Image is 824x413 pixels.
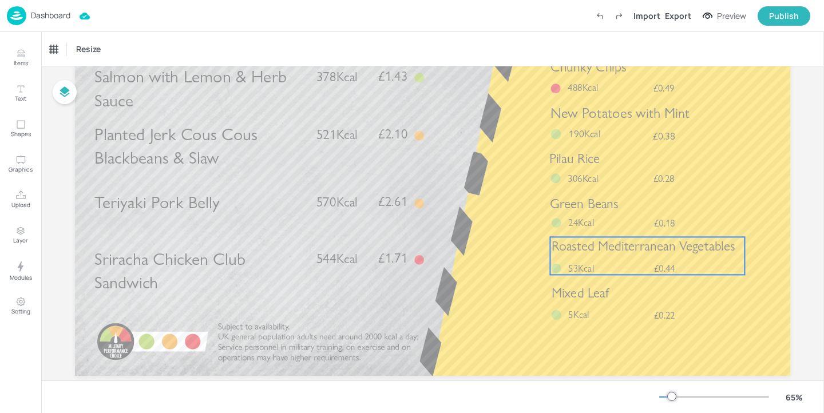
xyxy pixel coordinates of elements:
label: Undo (Ctrl + Z) [590,6,609,26]
span: 306Kcal [568,173,598,185]
span: Planted Jerk Cous Cous Blackbeans & Slaw [94,124,257,168]
span: £2.61 [378,195,407,208]
div: Publish [769,10,799,22]
div: 65 % [781,391,808,403]
span: Pilau Rice [549,150,600,166]
span: £0.44 [654,264,675,273]
span: £0.38 [653,131,675,141]
span: £0.28 [653,174,675,184]
span: New Potatoes with Mint [550,105,690,121]
div: Preview [717,10,746,22]
span: Green Beans [550,196,618,212]
span: 570Kcal [316,194,358,209]
span: Resize [74,43,103,55]
span: £0.22 [654,310,675,320]
span: Teriyaki Pork Belly [94,192,220,212]
span: Mixed Leaf [552,285,609,301]
span: Chunky Chips [550,59,626,75]
span: 521Kcal [316,126,358,142]
span: 24Kcal [568,217,593,229]
span: 5Kcal [568,309,589,321]
span: £1.43 [378,70,407,83]
button: Publish [758,6,810,26]
span: £2.10 [378,128,407,141]
span: 378Kcal [316,69,358,84]
button: Preview [696,7,753,25]
p: Dashboard [31,11,70,19]
img: logo-86c26b7e.jpg [7,6,26,25]
span: £1.71 [378,252,407,265]
span: 488Kcal [568,82,598,94]
span: 544Kcal [316,251,358,266]
span: Roasted Mediterranean Vegetables [552,238,735,254]
span: 53Kcal [568,263,593,275]
span: £0.49 [653,84,675,93]
span: Salmon with Lemon & Herb Sauce [94,66,286,111]
span: Sriracha Chicken Club Sandwich [94,248,245,293]
span: 190Kcal [569,128,600,140]
label: Redo (Ctrl + Y) [609,6,629,26]
div: Import [633,10,660,22]
div: Export [665,10,691,22]
span: £0.18 [654,219,675,228]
